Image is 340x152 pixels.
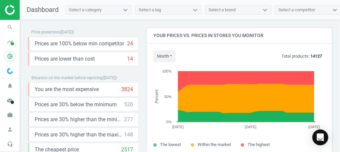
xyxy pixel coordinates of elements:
tspan: [DATE] [309,125,320,129]
span: Prices are lower than cost [35,55,95,63]
i: search [4,21,16,33]
text: 50% [164,95,172,99]
div: 148 [124,131,133,138]
i: cloud_done [4,94,16,107]
tspan: [DATE] [245,125,256,129]
tspan: [DATE] [172,125,184,129]
span: You are the most expensive [35,86,99,93]
div: 277 [124,116,133,123]
i: timeline [4,35,16,48]
span: Price protection [31,30,60,34]
p: Total products: [281,53,322,59]
div: 3824 [121,86,133,93]
div: Open Intercom Messenger [312,129,328,145]
span: ( [DATE] ) [102,76,117,80]
div: Select a category [69,7,101,13]
span: Within the market [198,142,231,147]
i: headset_mic [4,138,16,150]
span: Dashboard [27,6,59,14]
span: ( [DATE] ) [60,30,74,34]
img: wGWNvw8QSZomAAAAABJRU5ErkJggg== [7,68,13,74]
span: Prices are 30% below the minimum [35,101,117,108]
span: Prices are 100% below min competitor [35,40,124,47]
span: The lowest [160,142,181,147]
i: notifications [4,79,16,92]
button: month [153,50,176,62]
tspan: Percent [154,89,159,103]
span: Prices are 30% higher than the maximal [35,131,124,138]
b: 14127 [310,54,322,59]
i: person [4,123,16,136]
div: 24 [127,40,133,47]
img: ajHJNr6hYgQAAAAASUVORK5CYII= [5,5,52,15]
text: 100% [162,69,172,73]
div: 520 [124,101,133,108]
span: The highest [248,142,270,147]
span: Situation on the market before repricing [31,76,102,80]
h4: Your prices vs. prices in stores you monitor [147,28,332,43]
text: 0% [166,120,172,124]
div: 14 [127,55,133,63]
div: Select a tag [139,7,161,13]
div: Select a competitor [278,7,315,13]
i: pie_chart_outlined [4,50,16,63]
span: Prices are 30% higher than the minimum [35,116,124,123]
i: work [4,109,16,121]
div: Select a brand [209,7,236,13]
